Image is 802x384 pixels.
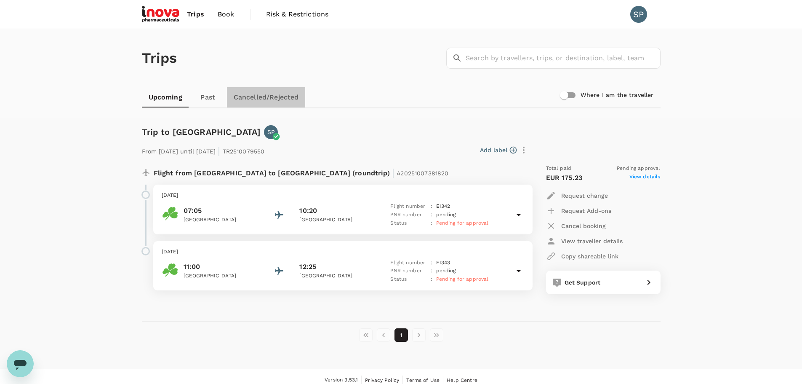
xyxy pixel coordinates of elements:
[162,205,179,222] img: Aer Lingus
[7,350,34,377] iframe: Button to launch messaging window
[299,272,375,280] p: [GEOGRAPHIC_DATA]
[390,267,427,275] p: PNR number
[162,262,179,279] img: Aer Lingus
[397,170,448,177] span: A20251007381820
[266,9,329,19] span: Risk & Restrictions
[436,220,489,226] span: Pending for approval
[546,249,618,264] button: Copy shareable link
[299,216,375,224] p: [GEOGRAPHIC_DATA]
[436,276,489,282] span: Pending for approval
[142,142,265,158] p: From [DATE] until [DATE] TR2510079550
[546,234,623,249] button: View traveller details
[436,259,450,267] p: EI 343
[561,207,611,215] p: Request Add-ons
[162,191,524,200] p: [DATE]
[466,48,661,69] input: Search by travellers, trips, or destination, label, team
[630,6,647,23] div: SP
[357,328,445,342] nav: pagination navigation
[267,128,275,136] p: SP
[299,206,317,216] p: 10:20
[365,377,399,383] span: Privacy Policy
[447,377,477,383] span: Help Centre
[184,262,259,272] p: 11:00
[431,275,432,284] p: :
[142,5,181,24] img: iNova Pharmaceuticals
[546,164,572,173] span: Total paid
[299,262,316,272] p: 12:25
[184,206,259,216] p: 07:05
[184,216,259,224] p: [GEOGRAPHIC_DATA]
[436,211,456,219] p: pending
[565,279,601,286] span: Get Support
[436,267,456,275] p: pending
[436,202,450,211] p: EI 342
[142,29,177,87] h1: Trips
[561,237,623,245] p: View traveller details
[390,202,427,211] p: Flight number
[561,191,608,200] p: Request change
[218,145,220,157] span: |
[187,9,204,19] span: Trips
[184,272,259,280] p: [GEOGRAPHIC_DATA]
[394,328,408,342] button: page 1
[431,267,432,275] p: :
[546,188,608,203] button: Request change
[162,248,524,256] p: [DATE]
[480,146,517,154] button: Add label
[154,164,449,180] p: Flight from [GEOGRAPHIC_DATA] to [GEOGRAPHIC_DATA] (roundtrip)
[581,91,654,100] h6: Where I am the traveller
[617,164,660,173] span: Pending approval
[227,87,306,107] a: Cancelled/Rejected
[431,202,432,211] p: :
[561,222,606,230] p: Cancel booking
[392,167,394,179] span: |
[390,219,427,228] p: Status
[390,275,427,284] p: Status
[142,125,261,139] h6: Trip to [GEOGRAPHIC_DATA]
[546,218,606,234] button: Cancel booking
[142,87,189,107] a: Upcoming
[406,377,440,383] span: Terms of Use
[431,219,432,228] p: :
[431,259,432,267] p: :
[189,87,227,107] a: Past
[390,259,427,267] p: Flight number
[431,211,432,219] p: :
[546,173,583,183] p: EUR 175.23
[561,252,618,260] p: Copy shareable link
[390,211,427,219] p: PNR number
[546,203,611,218] button: Request Add-ons
[218,9,234,19] span: Book
[629,173,661,183] span: View details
